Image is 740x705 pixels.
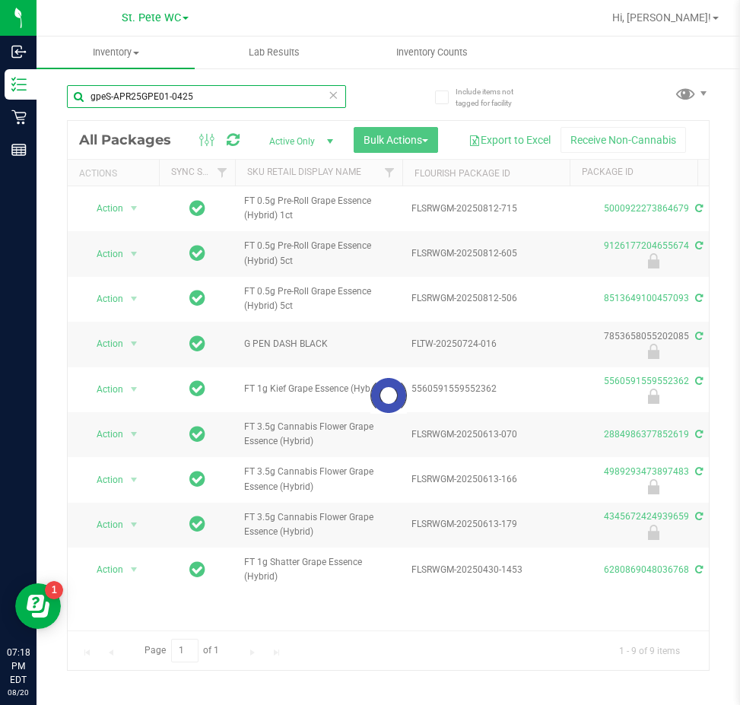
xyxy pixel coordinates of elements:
inline-svg: Inbound [11,44,27,59]
iframe: Resource center [15,583,61,629]
span: St. Pete WC [122,11,181,24]
span: Include items not tagged for facility [456,86,532,109]
span: Inventory Counts [376,46,488,59]
span: Lab Results [228,46,320,59]
a: Inventory Counts [353,37,511,68]
input: Search Package ID, Item Name, SKU, Lot or Part Number... [67,85,346,108]
inline-svg: Inventory [11,77,27,92]
p: 07:18 PM EDT [7,646,30,687]
inline-svg: Reports [11,142,27,157]
span: Clear [329,85,339,105]
p: 08/20 [7,687,30,698]
a: Inventory [37,37,195,68]
a: Lab Results [195,37,353,68]
inline-svg: Retail [11,110,27,125]
span: Hi, [PERSON_NAME]! [612,11,711,24]
span: Inventory [37,46,195,59]
iframe: Resource center unread badge [45,581,63,599]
